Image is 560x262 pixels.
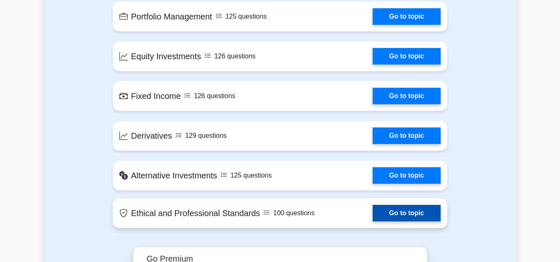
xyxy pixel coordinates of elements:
a: Go to topic [373,205,441,221]
a: Go to topic [373,8,441,25]
a: Go to topic [373,127,441,144]
a: Go to topic [373,167,441,184]
a: Go to topic [373,88,441,104]
a: Go to topic [373,48,441,65]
